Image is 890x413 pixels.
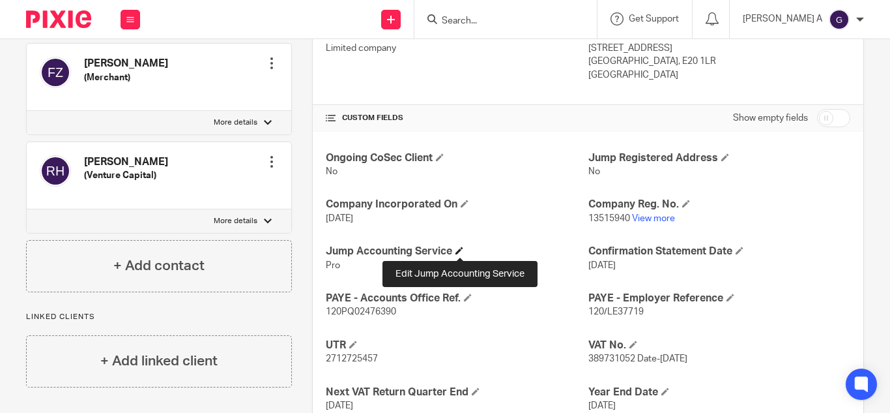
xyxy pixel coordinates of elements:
[326,292,588,305] h4: PAYE - Accounts Office Ref.
[326,261,340,270] span: Pro
[588,292,850,305] h4: PAYE - Employer Reference
[84,155,168,169] h4: [PERSON_NAME]
[214,216,257,226] p: More details
[588,386,850,399] h4: Year End Date
[26,10,91,28] img: Pixie
[326,42,588,55] p: Limited company
[743,12,822,25] p: [PERSON_NAME] A
[84,169,168,182] h5: (Venture Capital)
[40,57,71,88] img: svg%3E
[588,198,850,211] h4: Company Reg. No.
[588,354,687,363] span: 389731052 Date-[DATE]
[588,401,616,410] span: [DATE]
[326,307,396,316] span: 120PQ02476390
[588,245,850,258] h4: Confirmation Statement Date
[84,57,168,70] h4: [PERSON_NAME]
[588,167,600,176] span: No
[588,339,850,352] h4: VAT No.
[84,71,168,84] h5: (Merchant)
[326,354,378,363] span: 2712725457
[588,42,850,55] p: [STREET_ADDRESS]
[588,261,616,270] span: [DATE]
[440,16,558,27] input: Search
[632,214,675,223] a: View more
[588,214,630,223] span: 13515940
[326,113,588,123] h4: CUSTOM FIELDS
[829,9,850,30] img: svg%3E
[326,245,588,258] h4: Jump Accounting Service
[326,151,588,165] h4: Ongoing CoSec Client
[326,198,588,211] h4: Company Incorporated On
[40,155,71,187] img: svg%3E
[26,312,292,322] p: Linked clients
[588,151,850,165] h4: Jump Registered Address
[326,401,353,410] span: [DATE]
[733,112,808,125] label: Show empty fields
[629,14,679,23] span: Get Support
[100,351,218,371] h4: + Add linked client
[113,256,205,276] h4: + Add contact
[326,167,337,176] span: No
[588,55,850,68] p: [GEOGRAPHIC_DATA], E20 1LR
[214,117,257,128] p: More details
[326,339,588,352] h4: UTR
[588,69,850,82] p: [GEOGRAPHIC_DATA]
[326,214,353,223] span: [DATE]
[588,307,644,316] span: 120/LE37719
[326,386,588,399] h4: Next VAT Return Quarter End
